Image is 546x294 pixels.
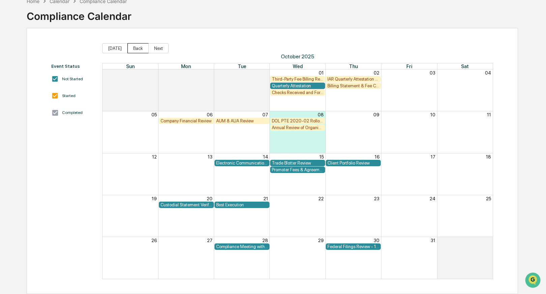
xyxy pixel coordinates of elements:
[327,83,379,88] div: Billing Statement & Fee Calculations Report Review
[48,114,82,119] a: Powered byPylon
[23,52,111,58] div: Start new chat
[319,154,324,159] button: 15
[375,154,379,159] button: 16
[4,95,45,107] a: 🔎Data Lookup
[461,63,469,69] span: Sat
[272,83,323,88] div: Quarterly Attestation
[327,244,379,249] div: Federal Filings Review - 13F
[487,112,491,117] button: 11
[102,43,127,53] button: [DATE]
[151,238,157,243] button: 26
[272,125,323,130] div: Annual Review of Organizational Documents
[181,63,191,69] span: Mon
[430,70,435,76] button: 03
[374,238,379,243] button: 30
[148,43,169,53] button: Next
[62,110,83,115] div: Completed
[431,154,435,159] button: 17
[207,112,212,117] button: 06
[349,63,358,69] span: Thu
[46,82,86,94] a: 🗄️Attestations
[161,118,212,123] div: Company Financial Review
[7,52,19,64] img: 1746055101610-c473b297-6a78-478c-a979-82029cc54cd1
[207,70,212,76] button: 29
[293,63,303,69] span: Wed
[51,63,95,69] div: Event Status
[318,196,324,201] button: 22
[208,154,212,159] button: 13
[151,70,157,76] button: 28
[238,63,246,69] span: Tue
[431,238,435,243] button: 31
[327,77,379,82] div: IAR Quarterly Attestation Review
[7,98,12,104] div: 🔎
[216,202,268,207] div: Best Execution
[207,238,212,243] button: 27
[67,114,82,119] span: Pylon
[127,43,149,53] button: Back
[486,196,491,201] button: 25
[272,77,323,82] div: Third-Party Fee Billing Review
[318,238,324,243] button: 29
[374,70,379,76] button: 02
[319,70,324,76] button: 01
[430,196,435,201] button: 24
[151,112,157,117] button: 05
[374,196,379,201] button: 23
[23,58,85,64] div: We're available if you need us!
[4,82,46,94] a: 🖐️Preclearance
[272,167,323,172] div: Promoter Fees & Agreement Review
[62,93,76,98] div: Started
[216,160,268,166] div: Electronic Communication Review
[115,54,123,62] button: Start new chat
[373,112,379,117] button: 09
[216,244,268,249] div: Compliance Meeting with Management
[262,112,268,117] button: 07
[152,154,157,159] button: 12
[126,63,135,69] span: Sun
[406,63,412,69] span: Fri
[485,70,491,76] button: 04
[524,272,543,290] iframe: Open customer support
[262,70,268,76] button: 30
[56,85,84,92] span: Attestations
[430,112,435,117] button: 10
[272,90,323,95] div: Checks Received and Forwarded Log
[318,112,324,117] button: 08
[102,53,493,60] span: October 2025
[49,86,54,91] div: 🗄️
[152,196,157,201] button: 19
[13,85,44,92] span: Preclearance
[486,154,491,159] button: 18
[327,160,379,166] div: Client Portfolio Review
[7,86,12,91] div: 🖐️
[102,63,493,279] div: Month View
[486,238,491,243] button: 01
[62,77,83,81] div: Not Started
[161,202,212,207] div: Custodial Statement Verification
[13,98,42,105] span: Data Lookup
[207,196,212,201] button: 20
[27,5,132,22] div: Compliance Calendar
[262,238,268,243] button: 28
[272,118,323,123] div: DOL PTE 2020-02 Rollover & IRA to IRA Account Review
[7,14,123,25] p: How can we help?
[216,118,268,123] div: AUM & AUA Review
[263,154,268,159] button: 14
[272,160,323,166] div: Trade Blotter Review
[263,196,268,201] button: 21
